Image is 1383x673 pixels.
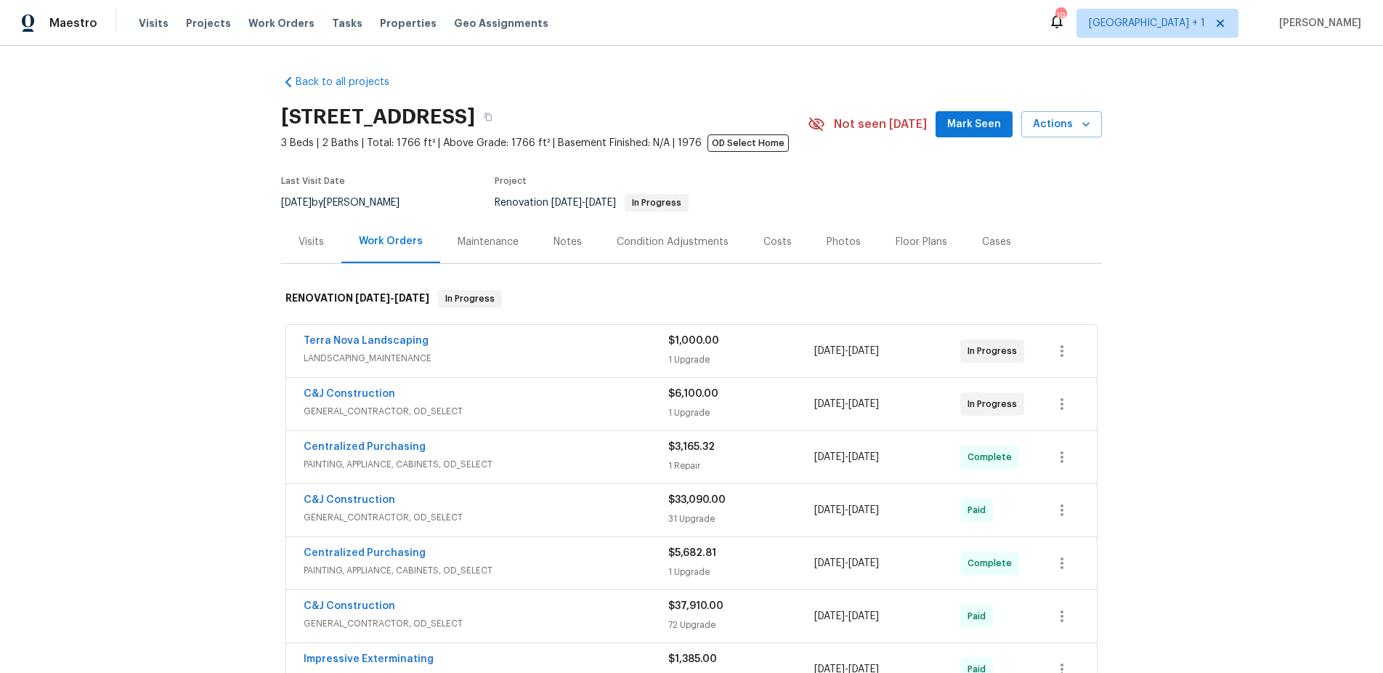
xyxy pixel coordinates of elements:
button: Actions [1021,111,1102,138]
span: - [814,556,879,571]
span: PAINTING, APPLIANCE, CABINETS, OD_SELECT [304,457,668,472]
div: by [PERSON_NAME] [281,194,417,211]
span: Properties [380,16,437,31]
a: C&J Construction [304,389,395,399]
span: [DATE] [585,198,616,208]
span: Actions [1033,116,1090,134]
span: $1,385.00 [668,654,717,664]
span: - [814,609,879,624]
span: - [814,503,879,517]
span: [DATE] [848,505,879,515]
span: GENERAL_CONTRACTOR, OD_SELECT [304,404,668,419]
span: In Progress [439,291,500,306]
span: [DATE] [848,346,879,356]
span: [DATE] [814,505,845,515]
span: [DATE] [281,198,312,208]
button: Copy Address [475,104,501,130]
span: Mark Seen [947,116,1001,134]
div: 1 Upgrade [668,406,814,420]
div: Work Orders [359,234,423,249]
div: Photos [827,235,861,249]
div: Cases [982,235,1011,249]
a: Impressive Exterminating [304,654,434,664]
span: $3,165.32 [668,442,715,452]
span: Not seen [DATE] [834,117,927,132]
span: [PERSON_NAME] [1273,16,1361,31]
span: [DATE] [814,399,845,409]
span: - [551,198,616,208]
span: [DATE] [551,198,582,208]
span: LANDSCAPING_MAINTENANCE [304,351,668,366]
span: [DATE] [848,452,879,462]
div: RENOVATION [DATE]-[DATE]In Progress [281,275,1102,322]
span: Tasks [332,18,362,28]
span: In Progress [968,344,1023,358]
div: Condition Adjustments [617,235,729,249]
span: Maestro [49,16,97,31]
div: 72 Upgrade [668,618,814,632]
div: 19 [1055,9,1066,23]
span: [DATE] [848,558,879,568]
button: Mark Seen [936,111,1013,138]
span: - [355,293,429,303]
div: Notes [553,235,582,249]
span: In Progress [626,198,687,207]
span: [DATE] [848,611,879,621]
div: Costs [763,235,792,249]
span: [GEOGRAPHIC_DATA] + 1 [1089,16,1205,31]
span: $33,090.00 [668,495,726,505]
span: Project [495,177,527,185]
span: Visits [139,16,169,31]
span: - [814,450,879,464]
span: [DATE] [848,399,879,409]
div: Maintenance [458,235,519,249]
h6: RENOVATION [285,290,429,307]
span: Paid [968,503,991,517]
span: $6,100.00 [668,389,718,399]
a: Back to all projects [281,75,421,89]
span: [DATE] [814,611,845,621]
a: C&J Construction [304,601,395,611]
a: Centralized Purchasing [304,548,426,558]
span: Last Visit Date [281,177,345,185]
span: Complete [968,450,1018,464]
span: [DATE] [355,293,390,303]
div: 1 Repair [668,459,814,473]
h2: [STREET_ADDRESS] [281,110,475,124]
a: Terra Nova Landscaping [304,336,429,346]
span: $5,682.81 [668,548,716,558]
span: [DATE] [814,452,845,462]
span: Renovation [495,198,689,208]
a: C&J Construction [304,495,395,505]
span: 3 Beds | 2 Baths | Total: 1766 ft² | Above Grade: 1766 ft² | Basement Finished: N/A | 1976 [281,136,808,150]
div: Visits [299,235,324,249]
span: - [814,397,879,411]
span: [DATE] [814,346,845,356]
div: 31 Upgrade [668,512,814,526]
span: GENERAL_CONTRACTOR, OD_SELECT [304,510,668,525]
span: [DATE] [394,293,429,303]
span: Projects [186,16,231,31]
span: Paid [968,609,991,624]
span: Complete [968,556,1018,571]
div: 1 Upgrade [668,352,814,367]
div: 1 Upgrade [668,565,814,579]
span: [DATE] [814,558,845,568]
div: Floor Plans [896,235,947,249]
a: Centralized Purchasing [304,442,426,452]
span: $1,000.00 [668,336,719,346]
span: Geo Assignments [454,16,548,31]
span: $37,910.00 [668,601,723,611]
span: - [814,344,879,358]
span: In Progress [968,397,1023,411]
span: GENERAL_CONTRACTOR, OD_SELECT [304,616,668,631]
span: OD Select Home [707,134,789,152]
span: PAINTING, APPLIANCE, CABINETS, OD_SELECT [304,563,668,578]
span: Work Orders [248,16,315,31]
